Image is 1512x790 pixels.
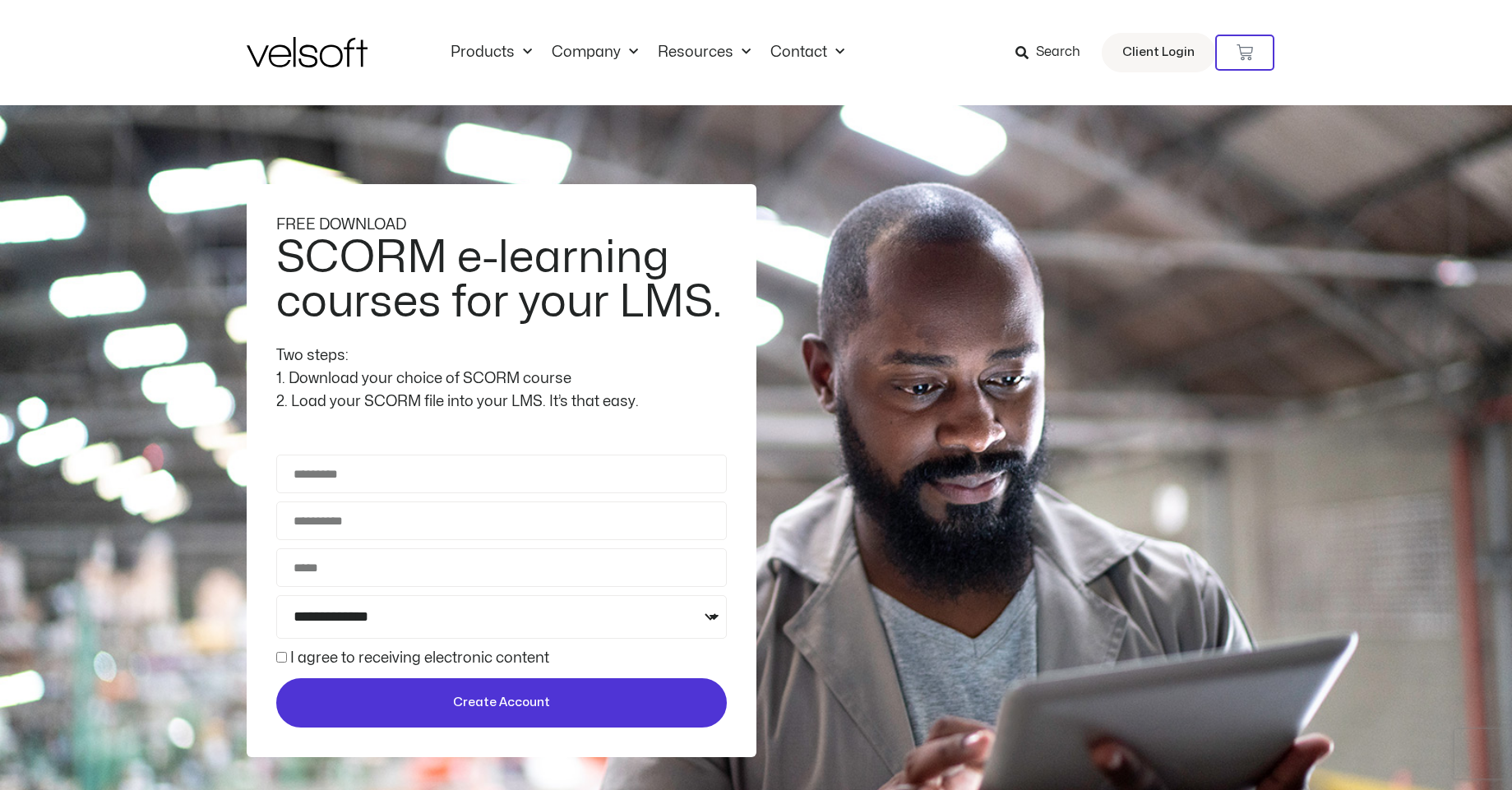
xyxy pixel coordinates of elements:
div: 2. Load your SCORM file into your LMS. It’s that easy. [276,390,727,413]
button: Create Account [276,678,727,728]
span: Search [1036,42,1080,63]
a: ResourcesMenu Toggle [648,44,761,62]
a: Client Login [1102,33,1215,72]
a: CompanyMenu Toggle [542,44,648,62]
a: ProductsMenu Toggle [441,44,542,62]
a: ContactMenu Toggle [761,44,854,62]
span: Create Account [453,693,550,713]
a: Search [1015,39,1092,67]
img: Velsoft Training Materials [247,37,368,67]
div: FREE DOWNLOAD [276,214,727,237]
span: Client Login [1122,42,1195,63]
nav: Menu [441,44,854,62]
h2: SCORM e-learning courses for your LMS. [276,236,723,325]
div: 1. Download your choice of SCORM course [276,367,727,390]
label: I agree to receiving electronic content [290,651,549,665]
div: Two steps: [276,344,727,367]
